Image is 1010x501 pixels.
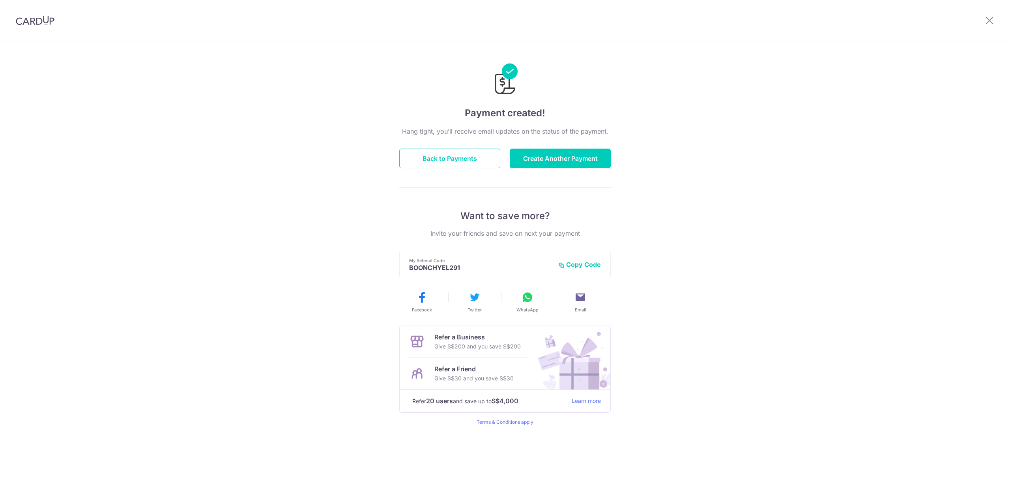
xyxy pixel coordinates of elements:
[575,307,586,313] span: Email
[16,16,54,25] img: CardUp
[399,149,500,168] button: Back to Payments
[468,307,482,313] span: Twitter
[492,63,518,97] img: Payments
[557,291,604,313] button: Email
[434,342,521,351] p: Give S$200 and you save S$200
[504,291,551,313] button: WhatsApp
[409,257,552,264] p: My Referral Code
[399,210,611,222] p: Want to save more?
[434,374,514,383] p: Give S$30 and you save S$30
[398,291,445,313] button: Facebook
[399,229,611,238] p: Invite your friends and save on next your payment
[399,127,611,136] p: Hang tight, you’ll receive email updates on the status of the payment.
[451,291,498,313] button: Twitter
[434,332,521,342] p: Refer a Business
[409,264,552,272] p: BOONCHYEL291
[959,477,1002,497] iframe: Opens a widget where you can find more information
[412,307,432,313] span: Facebook
[572,396,601,406] a: Learn more
[426,396,453,406] strong: 20 users
[412,396,565,406] p: Refer and save up to
[531,326,610,389] img: Refer
[558,261,601,268] button: Copy Code
[510,149,611,168] button: Create Another Payment
[492,396,518,406] strong: S$4,000
[434,364,514,374] p: Refer a Friend
[516,307,539,313] span: WhatsApp
[477,419,533,425] a: Terms & Conditions apply
[399,106,611,120] h4: Payment created!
